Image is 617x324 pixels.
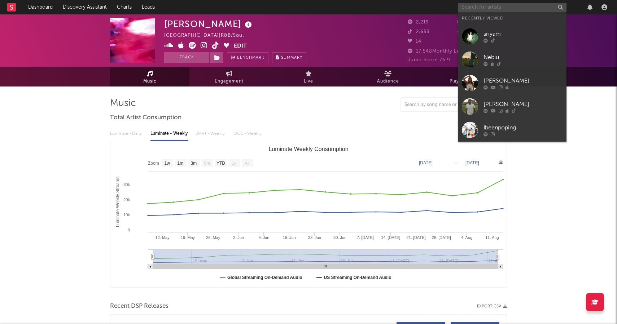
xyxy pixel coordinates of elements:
a: Audience [348,67,428,86]
div: [PERSON_NAME] [164,18,254,30]
text: 23. Jun [308,235,321,240]
span: Recent DSP Releases [110,302,169,311]
span: Audience [377,77,399,86]
span: Playlists/Charts [450,77,485,86]
span: Benchmark [237,54,264,62]
text: 20k [123,197,130,202]
text: 3m [191,161,197,166]
text: 30k [123,182,130,187]
span: Summary [281,56,302,60]
span: Total Artist Consumption [110,114,181,122]
text: 1w [165,161,170,166]
div: [GEOGRAPHIC_DATA] | R&B/Soul [164,31,252,40]
text: → [453,160,458,165]
span: 811 [458,30,474,34]
text: 0 [128,228,130,232]
text: 14. [DATE] [381,235,400,240]
span: 2,755 [458,20,479,25]
text: Luminate Weekly Streams [115,177,120,227]
text: 6m [204,161,210,166]
text: 4. Aug [461,235,472,240]
a: Music [110,67,189,86]
span: 14 [408,39,421,44]
text: 9. Jun [258,235,269,240]
text: 28. [DATE] [432,235,451,240]
div: [PERSON_NAME] [483,76,563,85]
text: Luminate Weekly Consumption [268,146,348,152]
a: Benchmark [227,52,268,63]
text: 1m [178,161,184,166]
a: sriyam [458,25,566,48]
text: 2. Jun [233,235,244,240]
div: Luminate - Weekly [150,128,188,140]
text: 30. Jun [333,235,346,240]
a: [PERSON_NAME] [458,71,566,95]
input: Search for artists [458,3,566,12]
span: 17,548 Monthly Listeners [408,49,476,54]
button: Edit [234,42,247,51]
span: 2,653 [408,30,429,34]
a: Playlists/Charts [428,67,507,86]
div: Ibeenpoping [483,123,563,132]
div: [PERSON_NAME] [483,100,563,108]
a: [PERSON_NAME] [458,95,566,118]
text: Global Streaming On-Demand Audio [227,275,302,280]
button: Track [164,52,209,63]
text: 12. May [156,235,170,240]
input: Search by song name or URL [401,102,477,108]
a: Engagement [189,67,269,86]
div: Recently Viewed [462,14,563,23]
text: 1y [232,161,236,166]
span: Jump Score: 76.9 [408,58,450,62]
text: [DATE] [419,160,433,165]
text: 16. Jun [283,235,296,240]
text: 26. May [206,235,220,240]
button: Export CSV [477,304,507,309]
text: 11. Aug [485,235,499,240]
span: Engagement [215,77,244,86]
div: sriyam [483,30,563,38]
span: Music [143,77,157,86]
text: [DATE] [465,160,479,165]
text: All [245,161,249,166]
text: 19. May [181,235,195,240]
text: 11. A… [489,259,502,263]
text: 7. [DATE] [357,235,374,240]
text: Zoom [148,161,159,166]
span: Live [304,77,313,86]
svg: Luminate Weekly Consumption [110,143,507,287]
a: Ibeenpoping [458,118,566,142]
button: Summary [272,52,306,63]
text: 21. [DATE] [407,235,426,240]
text: US Streaming On-Demand Audio [324,275,391,280]
text: 10k [123,213,130,217]
text: YTD [216,161,225,166]
span: 2,219 [408,20,429,25]
div: Nebiu [483,53,563,62]
a: Live [269,67,348,86]
a: Nebiu [458,48,566,71]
